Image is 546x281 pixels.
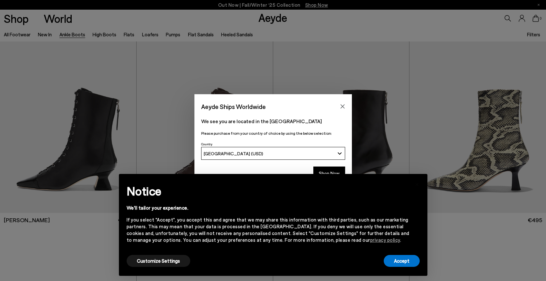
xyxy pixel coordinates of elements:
span: × [415,179,419,188]
a: privacy policy [370,237,400,243]
span: Aeyde Ships Worldwide [201,101,266,112]
p: Please purchase from your country of choice by using the below selection: [201,130,345,136]
button: Close [338,102,347,111]
p: We see you are located in the [GEOGRAPHIC_DATA] [201,117,345,125]
button: Shop Now [313,167,345,180]
h2: Notice [127,183,409,199]
button: Customize Settings [127,255,190,267]
span: Country [201,142,212,146]
button: Close this notice [409,176,425,191]
div: We'll tailor your experience. [127,204,409,211]
button: Accept [384,255,420,267]
div: If you select "Accept", you accept this and agree that we may share this information with third p... [127,216,409,243]
span: [GEOGRAPHIC_DATA] (USD) [204,151,263,156]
